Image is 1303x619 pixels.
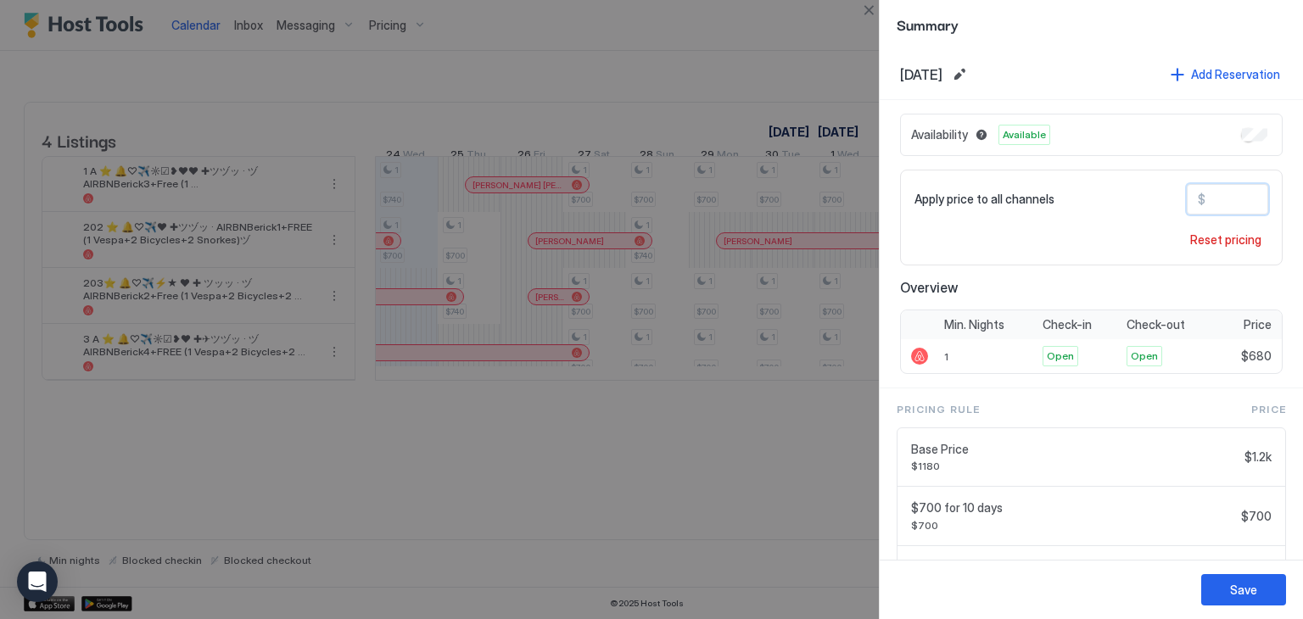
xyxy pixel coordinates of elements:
span: 1 [944,350,948,363]
span: Price [1251,402,1286,417]
span: $700 [911,519,1234,532]
span: Price [1244,317,1272,332]
div: Reset pricing [1190,231,1261,248]
span: Base Price [911,442,1238,457]
button: Blocked dates override all pricing rules and remain unavailable until manually unblocked [971,125,992,145]
div: Save [1230,581,1257,599]
span: $700 for 10 days [911,500,1234,516]
span: Pricing Rule [897,402,980,417]
span: Check-in [1043,317,1092,332]
button: Reset pricing [1183,228,1268,251]
span: Overview [900,279,1283,296]
span: $680 [1241,349,1272,364]
span: $1180 [911,460,1238,472]
div: Open Intercom Messenger [17,561,58,602]
span: $1.2k [1244,449,1272,465]
button: Save [1201,574,1286,605]
button: Add Reservation [1168,63,1283,86]
span: Apply price to all channels [914,192,1054,207]
span: Open [1047,349,1074,364]
button: Edit date range [949,64,970,85]
span: Summary [897,14,1286,35]
span: Open [1131,349,1158,364]
span: Min. Nights [944,317,1004,332]
span: [DATE] [900,66,942,83]
div: Add Reservation [1191,65,1280,83]
span: Availability [911,127,968,142]
span: Check-out [1127,317,1185,332]
span: Available [1003,127,1046,142]
span: $700 [1241,509,1272,524]
span: $ [1198,192,1205,207]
